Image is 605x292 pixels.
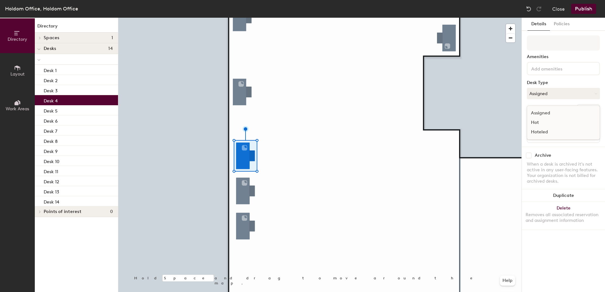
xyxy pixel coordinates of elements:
p: Desk 9 [44,147,58,154]
div: Assigned [527,108,590,118]
span: 14 [108,46,113,51]
button: Assigned [527,88,600,99]
span: Directory [8,37,27,42]
p: Desk 11 [44,167,58,174]
input: Add amenities [530,64,587,72]
span: 0 [110,209,113,214]
div: Holdom Office, Holdom Office [5,5,78,13]
span: Spaces [44,35,59,40]
button: DeleteRemoves all associated reservation and assignment information [522,202,605,230]
div: Amenities [527,54,600,59]
span: Layout [10,71,25,77]
button: Ungroup [577,104,600,115]
div: Hoteled [527,127,590,137]
p: Desk 12 [44,177,59,185]
div: Desk Type [527,80,600,85]
div: Hot [527,118,590,127]
div: Archive [535,153,551,158]
p: Desk 3 [44,86,58,94]
img: Undo [526,6,532,12]
p: Desk 8 [44,137,58,144]
div: Removes all associated reservation and assignment information [526,212,601,223]
span: Work Areas [6,106,29,112]
p: Desk 10 [44,157,59,164]
div: When a desk is archived it's not active in any user-facing features. Your organization is not bil... [527,161,600,184]
p: Desk 2 [44,76,58,83]
p: Desk 6 [44,117,58,124]
span: Points of interest [44,209,81,214]
p: Desk 5 [44,106,58,114]
button: Policies [550,18,573,31]
p: Desk 1 [44,66,57,73]
button: Help [500,276,515,286]
span: 1 [111,35,113,40]
button: Publish [571,4,596,14]
p: Desk 4 [44,96,58,104]
h1: Directory [35,23,118,33]
button: Details [527,18,550,31]
button: Duplicate [522,189,605,202]
img: Redo [536,6,542,12]
p: Desk 13 [44,187,59,195]
button: Close [552,4,565,14]
p: Desk 14 [44,198,59,205]
span: Desks [44,46,56,51]
p: Desk 7 [44,127,57,134]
